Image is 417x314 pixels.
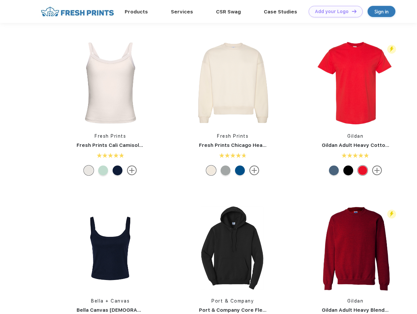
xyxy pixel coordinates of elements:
a: CSR Swag [216,9,241,15]
div: Navy [113,166,122,175]
a: Sign in [368,6,395,17]
a: Gildan [347,298,363,304]
a: Products [125,9,148,15]
img: func=resize&h=266 [189,39,276,126]
a: Bella Canvas [DEMOGRAPHIC_DATA]' Micro Ribbed Scoop Tank [77,307,232,313]
img: func=resize&h=266 [189,204,276,291]
img: flash_active_toggle.svg [387,45,396,54]
img: DT [352,9,356,13]
div: Indigo Blue [329,166,339,175]
img: func=resize&h=266 [67,204,154,291]
a: Port & Company [211,298,254,304]
div: Heathered Grey mto [221,166,230,175]
div: Add your Logo [315,9,349,14]
img: more.svg [249,166,259,175]
div: Sage Green [98,166,108,175]
img: func=resize&h=266 [312,39,399,126]
img: func=resize&h=266 [312,204,399,291]
img: func=resize&h=266 [67,39,154,126]
div: Red [358,166,368,175]
a: Services [171,9,193,15]
a: Fresh Prints Cali Camisole Top [77,142,153,148]
a: Fresh Prints [95,133,126,139]
a: Port & Company Core Fleece Pullover Hooded Sweatshirt [199,307,344,313]
div: Royal Blue mto [235,166,245,175]
div: Buttermilk mto [206,166,216,175]
img: more.svg [127,166,137,175]
div: Sign in [374,8,389,15]
div: Black [343,166,353,175]
img: flash_active_toggle.svg [387,210,396,218]
img: more.svg [372,166,382,175]
img: fo%20logo%202.webp [39,6,116,17]
a: Bella + Canvas [91,298,130,304]
a: Fresh Prints Chicago Heavyweight Crewneck [199,142,312,148]
div: Off White [84,166,94,175]
a: Gildan Adult Heavy Cotton T-Shirt [322,142,407,148]
a: Fresh Prints [217,133,248,139]
a: Gildan [347,133,363,139]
